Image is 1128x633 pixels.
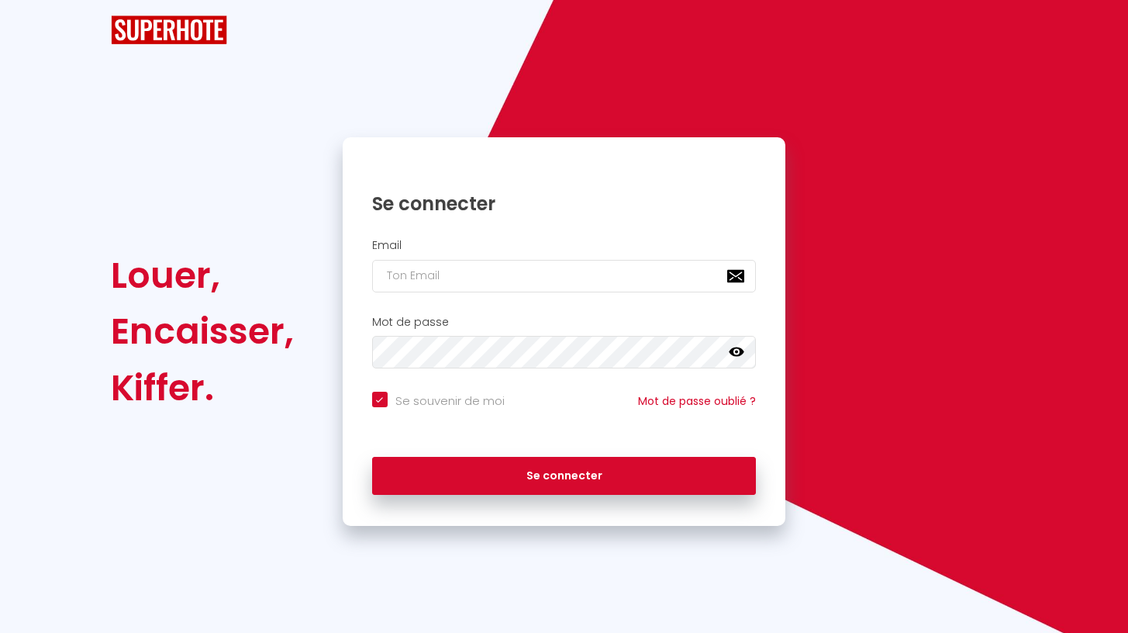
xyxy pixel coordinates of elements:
[372,192,757,216] h1: Se connecter
[111,16,227,44] img: SuperHote logo
[372,457,757,496] button: Se connecter
[638,393,756,409] a: Mot de passe oublié ?
[372,316,757,329] h2: Mot de passe
[111,360,294,416] div: Kiffer.
[372,239,757,252] h2: Email
[111,247,294,303] div: Louer,
[372,260,757,292] input: Ton Email
[111,303,294,359] div: Encaisser,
